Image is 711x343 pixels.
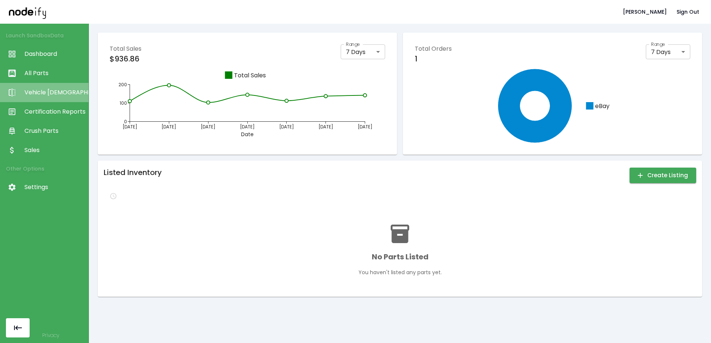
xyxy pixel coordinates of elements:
button: [PERSON_NAME] [620,5,670,19]
tspan: [DATE] [318,124,333,130]
h6: 1 [415,55,452,63]
h6: $936.86 [110,55,141,63]
tspan: [DATE] [201,124,216,130]
span: Vehicle [DEMOGRAPHIC_DATA] [24,88,85,97]
tspan: 100 [120,100,127,106]
tspan: [DATE] [358,124,373,130]
img: nodeify [9,5,46,19]
p: Total Sales [110,44,141,53]
span: Crush Parts [24,127,85,135]
button: Create Listing [630,168,696,183]
a: Privacy [42,332,59,339]
p: Total Orders [415,44,452,53]
tspan: [DATE] [279,124,294,130]
span: Certification Reports [24,107,85,116]
p: You haven't listed any parts yet. [358,269,442,276]
tspan: Date [241,131,254,138]
label: Range [346,41,360,47]
span: Settings [24,183,85,192]
tspan: 200 [118,81,127,88]
tspan: [DATE] [240,124,255,130]
span: Sales [24,146,85,155]
tspan: [DATE] [123,124,137,130]
h6: Listed Inventory [104,167,162,178]
span: All Parts [24,69,85,78]
tspan: 0 [124,118,127,125]
div: 7 Days [646,44,690,59]
h6: No Parts Listed [372,251,428,263]
span: Dashboard [24,50,85,58]
label: Range [651,41,665,47]
tspan: [DATE] [161,124,176,130]
div: 7 Days [341,44,385,59]
button: Sign Out [674,5,702,19]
